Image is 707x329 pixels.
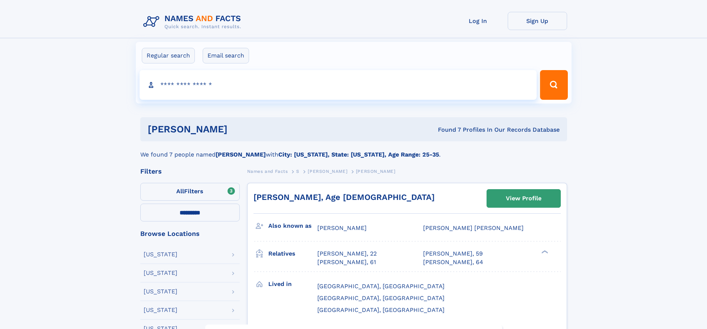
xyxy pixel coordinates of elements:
[508,12,567,30] a: Sign Up
[317,306,445,313] span: [GEOGRAPHIC_DATA], [GEOGRAPHIC_DATA]
[142,48,195,63] label: Regular search
[140,70,537,100] input: search input
[356,169,396,174] span: [PERSON_NAME]
[140,168,240,175] div: Filters
[423,224,524,231] span: [PERSON_NAME] [PERSON_NAME]
[247,167,288,176] a: Names and Facts
[268,278,317,290] h3: Lived in
[296,169,300,174] span: S
[308,169,347,174] span: [PERSON_NAME]
[268,220,317,232] h3: Also known as
[144,270,177,276] div: [US_STATE]
[317,295,445,302] span: [GEOGRAPHIC_DATA], [GEOGRAPHIC_DATA]
[148,125,333,134] h1: [PERSON_NAME]
[448,12,508,30] a: Log In
[203,48,249,63] label: Email search
[140,12,247,32] img: Logo Names and Facts
[278,151,439,158] b: City: [US_STATE], State: [US_STATE], Age Range: 25-35
[216,151,266,158] b: [PERSON_NAME]
[540,250,549,254] div: ❯
[140,183,240,201] label: Filters
[268,247,317,260] h3: Relatives
[317,258,376,266] a: [PERSON_NAME], 61
[317,250,377,258] a: [PERSON_NAME], 22
[144,307,177,313] div: [US_STATE]
[423,258,483,266] a: [PERSON_NAME], 64
[423,250,483,258] a: [PERSON_NAME], 59
[506,190,541,207] div: View Profile
[317,224,367,231] span: [PERSON_NAME]
[333,126,560,134] div: Found 7 Profiles In Our Records Database
[144,289,177,295] div: [US_STATE]
[317,283,445,290] span: [GEOGRAPHIC_DATA], [GEOGRAPHIC_DATA]
[253,193,435,202] a: [PERSON_NAME], Age [DEMOGRAPHIC_DATA]
[487,190,560,207] a: View Profile
[540,70,567,100] button: Search Button
[296,167,300,176] a: S
[308,167,347,176] a: [PERSON_NAME]
[140,141,567,159] div: We found 7 people named with .
[144,251,177,257] div: [US_STATE]
[140,230,240,237] div: Browse Locations
[176,188,184,195] span: All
